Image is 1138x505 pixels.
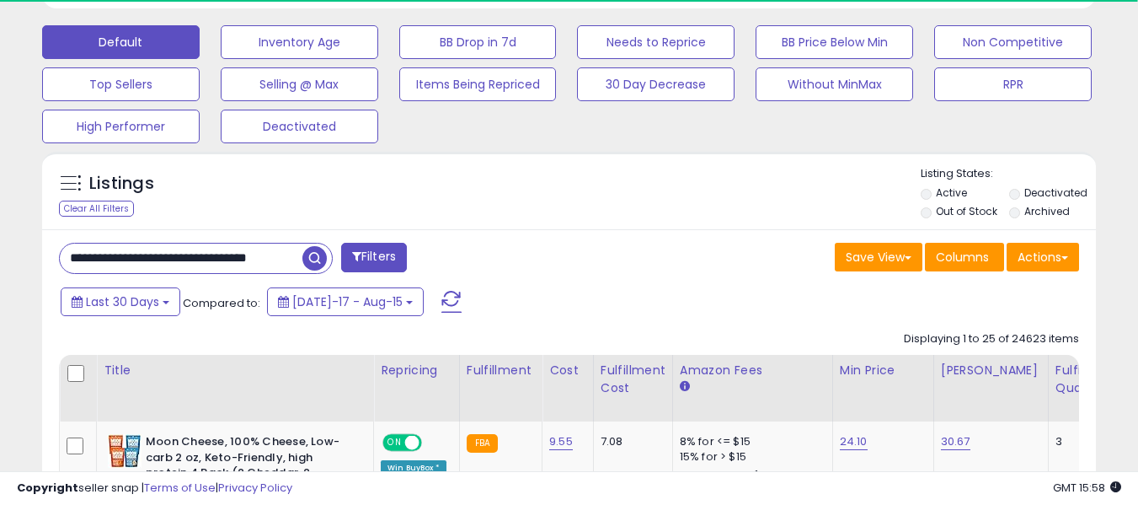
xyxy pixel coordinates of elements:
[221,110,378,143] button: Deactivated
[756,25,913,59] button: BB Price Below Min
[42,110,200,143] button: High Performer
[936,204,997,218] label: Out of Stock
[904,331,1079,347] div: Displaying 1 to 25 of 24623 items
[934,67,1092,101] button: RPR
[61,287,180,316] button: Last 30 Days
[108,434,142,468] img: 51C85glP-rL._SL40_.jpg
[17,481,292,497] div: seller snap | |
[601,362,665,397] div: Fulfillment Cost
[86,293,159,310] span: Last 30 Days
[680,362,825,379] div: Amazon Fees
[419,436,446,450] span: OFF
[292,293,403,310] span: [DATE]-17 - Aug-15
[601,434,660,449] div: 7.08
[221,25,378,59] button: Inventory Age
[104,362,366,379] div: Title
[840,362,927,379] div: Min Price
[1055,362,1114,397] div: Fulfillable Quantity
[756,67,913,101] button: Without MinMax
[680,449,820,465] div: 15% for > $15
[577,67,735,101] button: 30 Day Decrease
[381,362,452,379] div: Repricing
[925,243,1004,271] button: Columns
[1007,243,1079,271] button: Actions
[183,295,260,311] span: Compared to:
[144,480,216,496] a: Terms of Use
[467,362,535,379] div: Fulfillment
[1024,185,1087,200] label: Deactivated
[267,287,424,316] button: [DATE]-17 - Aug-15
[1053,480,1121,496] span: 2025-09-15 15:58 GMT
[840,433,868,450] a: 24.10
[218,480,292,496] a: Privacy Policy
[17,480,78,496] strong: Copyright
[341,243,407,272] button: Filters
[467,434,498,453] small: FBA
[399,25,557,59] button: BB Drop in 7d
[42,25,200,59] button: Default
[549,433,573,450] a: 9.55
[934,25,1092,59] button: Non Competitive
[835,243,922,271] button: Save View
[42,67,200,101] button: Top Sellers
[384,436,405,450] span: ON
[921,166,1096,182] p: Listing States:
[549,362,586,379] div: Cost
[221,67,378,101] button: Selling @ Max
[936,249,989,266] span: Columns
[936,185,967,200] label: Active
[941,433,970,450] a: 30.67
[399,67,557,101] button: Items Being Repriced
[59,201,134,217] div: Clear All Filters
[577,25,735,59] button: Needs to Reprice
[941,362,1041,379] div: [PERSON_NAME]
[1055,434,1108,449] div: 3
[89,172,154,196] h5: Listings
[680,379,690,395] small: Amazon Fees.
[1024,204,1070,218] label: Archived
[680,434,820,449] div: 8% for <= $15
